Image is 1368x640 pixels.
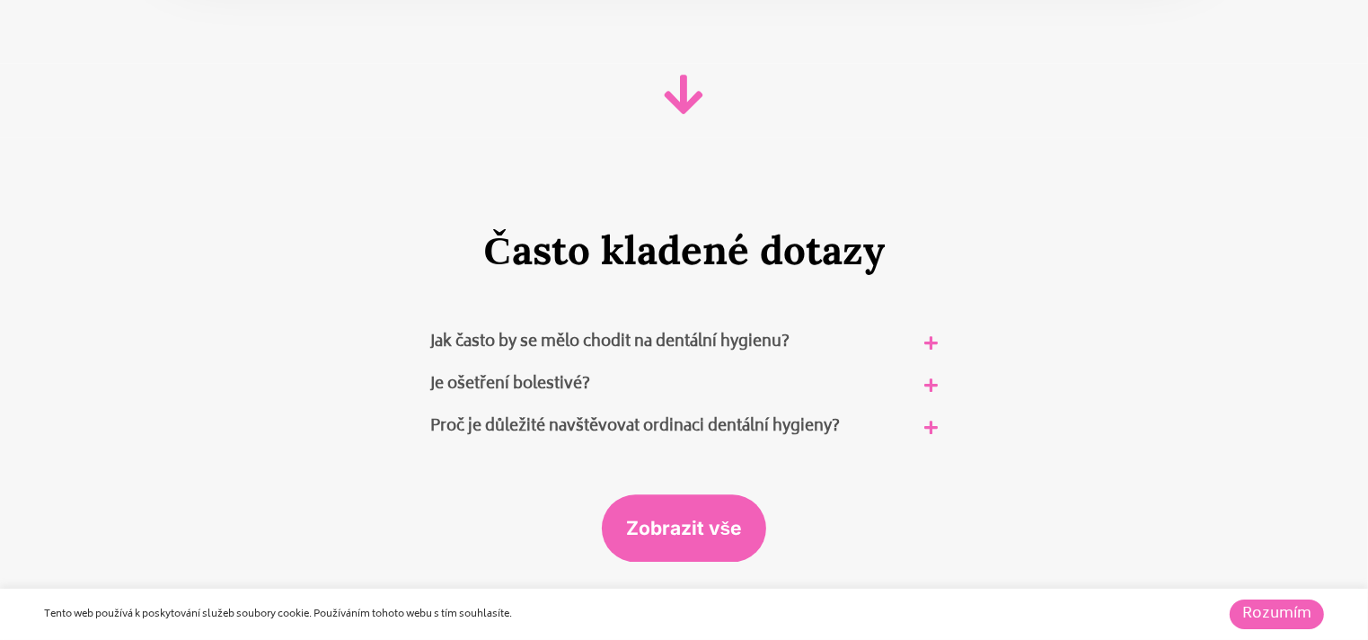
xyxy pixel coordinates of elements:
[189,227,1179,274] h2: Často kladené dotazy
[430,329,790,356] a: Jak často by se mělo chodit na dentální hygienu?
[430,371,590,398] a: Je ošetření bolestivé?
[44,607,940,623] div: Tento web používá k poskytování služeb soubory cookie. Používáním tohoto webu s tím souhlasíte.
[602,494,767,562] a: Zobrazit vše
[626,519,743,538] span: Zobrazit vše
[1230,600,1324,629] a: Rozumím
[430,413,840,440] a: Proč je důležité navštěvovat ordinaci dentální hygieny?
